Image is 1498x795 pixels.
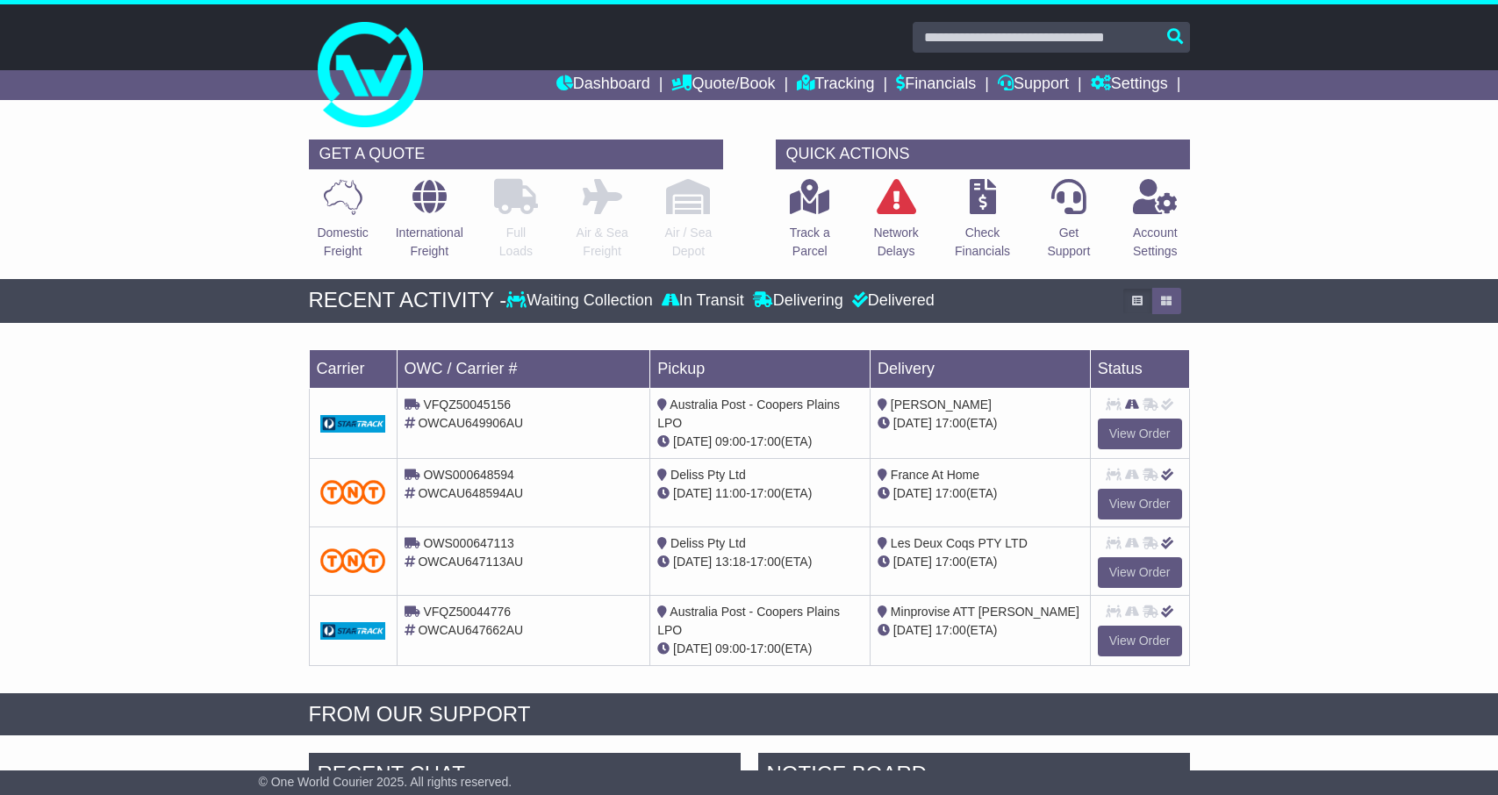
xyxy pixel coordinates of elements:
[878,621,1083,640] div: (ETA)
[316,178,369,270] a: DomesticFreight
[891,397,992,412] span: [PERSON_NAME]
[259,775,512,789] span: © One World Courier 2025. All rights reserved.
[320,415,386,433] img: GetCarrierServiceDarkLogo
[1098,419,1182,449] a: View Order
[872,178,919,270] a: NetworkDelays
[423,536,514,550] span: OWS000647113
[670,536,746,550] span: Deliss Pty Ltd
[878,414,1083,433] div: (ETA)
[750,641,781,655] span: 17:00
[397,349,650,388] td: OWC / Carrier #
[657,397,840,430] span: Australia Post - Coopers Plains LPO
[418,416,523,430] span: OWCAU649906AU
[1132,178,1179,270] a: AccountSettings
[657,484,863,503] div: - (ETA)
[891,605,1079,619] span: Minprovise ATT [PERSON_NAME]
[395,178,464,270] a: InternationalFreight
[935,416,966,430] span: 17:00
[1091,70,1168,100] a: Settings
[954,178,1011,270] a: CheckFinancials
[935,486,966,500] span: 17:00
[870,349,1090,388] td: Delivery
[657,640,863,658] div: - (ETA)
[749,291,848,311] div: Delivering
[715,641,746,655] span: 09:00
[1098,557,1182,588] a: View Order
[715,486,746,500] span: 11:00
[715,434,746,448] span: 09:00
[673,486,712,500] span: [DATE]
[893,486,932,500] span: [DATE]
[673,555,712,569] span: [DATE]
[998,70,1069,100] a: Support
[317,224,368,261] p: Domestic Freight
[423,397,511,412] span: VFQZ50045156
[848,291,935,311] div: Delivered
[309,140,723,169] div: GET A QUOTE
[418,623,523,637] span: OWCAU647662AU
[893,555,932,569] span: [DATE]
[776,140,1190,169] div: QUICK ACTIONS
[878,484,1083,503] div: (ETA)
[891,468,979,482] span: France At Home
[673,434,712,448] span: [DATE]
[556,70,650,100] a: Dashboard
[320,622,386,640] img: GetCarrierServiceDarkLogo
[577,224,628,261] p: Air & Sea Freight
[506,291,656,311] div: Waiting Collection
[320,548,386,572] img: TNT_Domestic.png
[657,605,840,637] span: Australia Post - Coopers Plains LPO
[935,623,966,637] span: 17:00
[309,702,1190,727] div: FROM OUR SUPPORT
[657,291,749,311] div: In Transit
[418,486,523,500] span: OWCAU648594AU
[309,288,507,313] div: RECENT ACTIVITY -
[896,70,976,100] a: Financials
[1098,626,1182,656] a: View Order
[494,224,538,261] p: Full Loads
[396,224,463,261] p: International Freight
[665,224,713,261] p: Air / Sea Depot
[750,555,781,569] span: 17:00
[320,480,386,504] img: TNT_Domestic.png
[1133,224,1178,261] p: Account Settings
[878,553,1083,571] div: (ETA)
[418,555,523,569] span: OWCAU647113AU
[750,434,781,448] span: 17:00
[789,178,831,270] a: Track aParcel
[893,623,932,637] span: [DATE]
[893,416,932,430] span: [DATE]
[673,641,712,655] span: [DATE]
[935,555,966,569] span: 17:00
[891,536,1028,550] span: Les Deux Coqs PTY LTD
[670,468,746,482] span: Deliss Pty Ltd
[1090,349,1189,388] td: Status
[1098,489,1182,519] a: View Order
[955,224,1010,261] p: Check Financials
[423,605,511,619] span: VFQZ50044776
[423,468,514,482] span: OWS000648594
[650,349,871,388] td: Pickup
[1047,224,1090,261] p: Get Support
[309,349,397,388] td: Carrier
[657,553,863,571] div: - (ETA)
[873,224,918,261] p: Network Delays
[797,70,874,100] a: Tracking
[790,224,830,261] p: Track a Parcel
[657,433,863,451] div: - (ETA)
[750,486,781,500] span: 17:00
[671,70,775,100] a: Quote/Book
[1046,178,1091,270] a: GetSupport
[715,555,746,569] span: 13:18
